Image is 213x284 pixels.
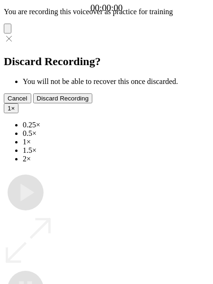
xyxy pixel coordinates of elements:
p: You are recording this voiceover as practice for training [4,8,209,16]
li: 1.5× [23,146,209,155]
button: Cancel [4,93,31,103]
li: 0.5× [23,129,209,138]
li: 1× [23,138,209,146]
a: 00:00:00 [90,3,123,13]
li: You will not be able to recover this once discarded. [23,77,209,86]
button: Discard Recording [33,93,93,103]
li: 0.25× [23,121,209,129]
button: 1× [4,103,18,113]
h2: Discard Recording? [4,55,209,68]
li: 2× [23,155,209,163]
span: 1 [8,105,11,112]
